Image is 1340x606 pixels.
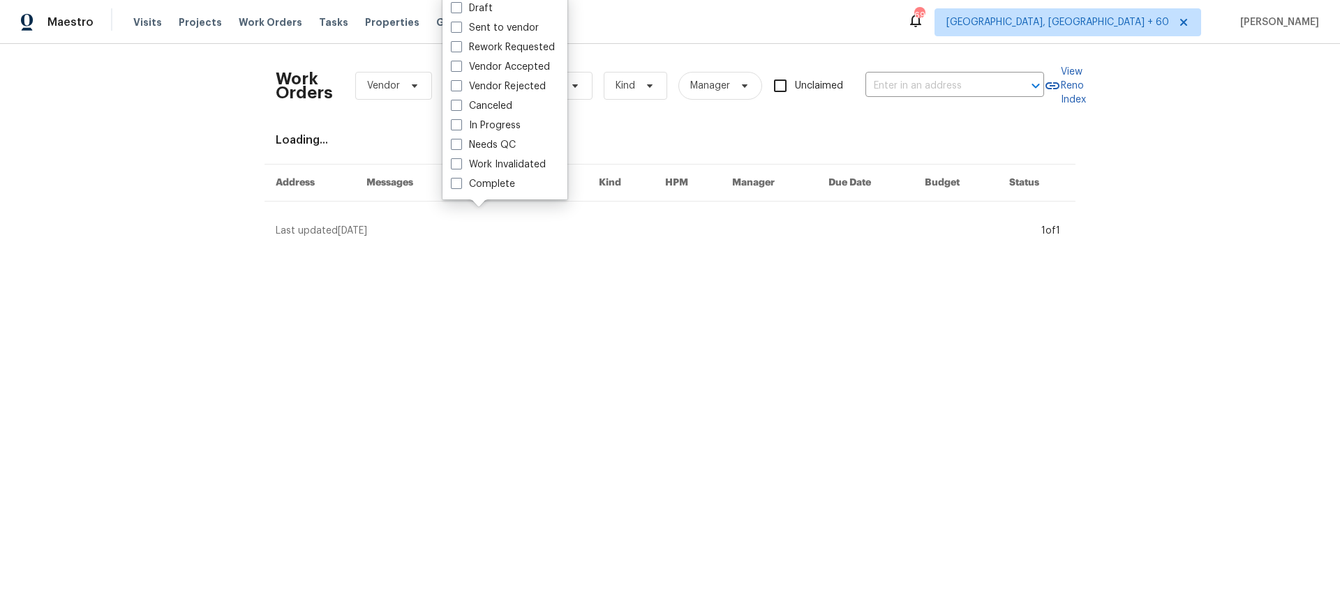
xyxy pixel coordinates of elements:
[914,8,924,22] div: 690
[367,79,400,93] span: Vendor
[319,17,348,27] span: Tasks
[276,224,1037,238] div: Last updated
[179,15,222,29] span: Projects
[998,165,1075,202] th: Status
[355,165,458,202] th: Messages
[451,60,550,74] label: Vendor Accepted
[239,15,302,29] span: Work Orders
[451,1,493,15] label: Draft
[721,165,817,202] th: Manager
[616,79,635,93] span: Kind
[133,15,162,29] span: Visits
[451,119,521,132] label: In Progress
[451,177,515,191] label: Complete
[588,165,654,202] th: Kind
[1235,15,1319,29] span: [PERSON_NAME]
[865,75,1005,97] input: Enter in an address
[276,72,333,100] h2: Work Orders
[451,99,512,113] label: Canceled
[338,226,367,236] span: [DATE]
[1044,65,1086,107] a: View Reno Index
[47,15,94,29] span: Maestro
[265,165,355,202] th: Address
[690,79,730,93] span: Manager
[1026,76,1045,96] button: Open
[276,133,1064,147] div: Loading...
[451,79,546,93] label: Vendor Rejected
[946,15,1169,29] span: [GEOGRAPHIC_DATA], [GEOGRAPHIC_DATA] + 60
[817,165,914,202] th: Due Date
[451,138,516,152] label: Needs QC
[795,79,843,93] span: Unclaimed
[654,165,721,202] th: HPM
[914,165,998,202] th: Budget
[451,21,539,35] label: Sent to vendor
[365,15,419,29] span: Properties
[1041,224,1060,238] div: 1 of 1
[451,158,546,172] label: Work Invalidated
[451,40,555,54] label: Rework Requested
[436,15,527,29] span: Geo Assignments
